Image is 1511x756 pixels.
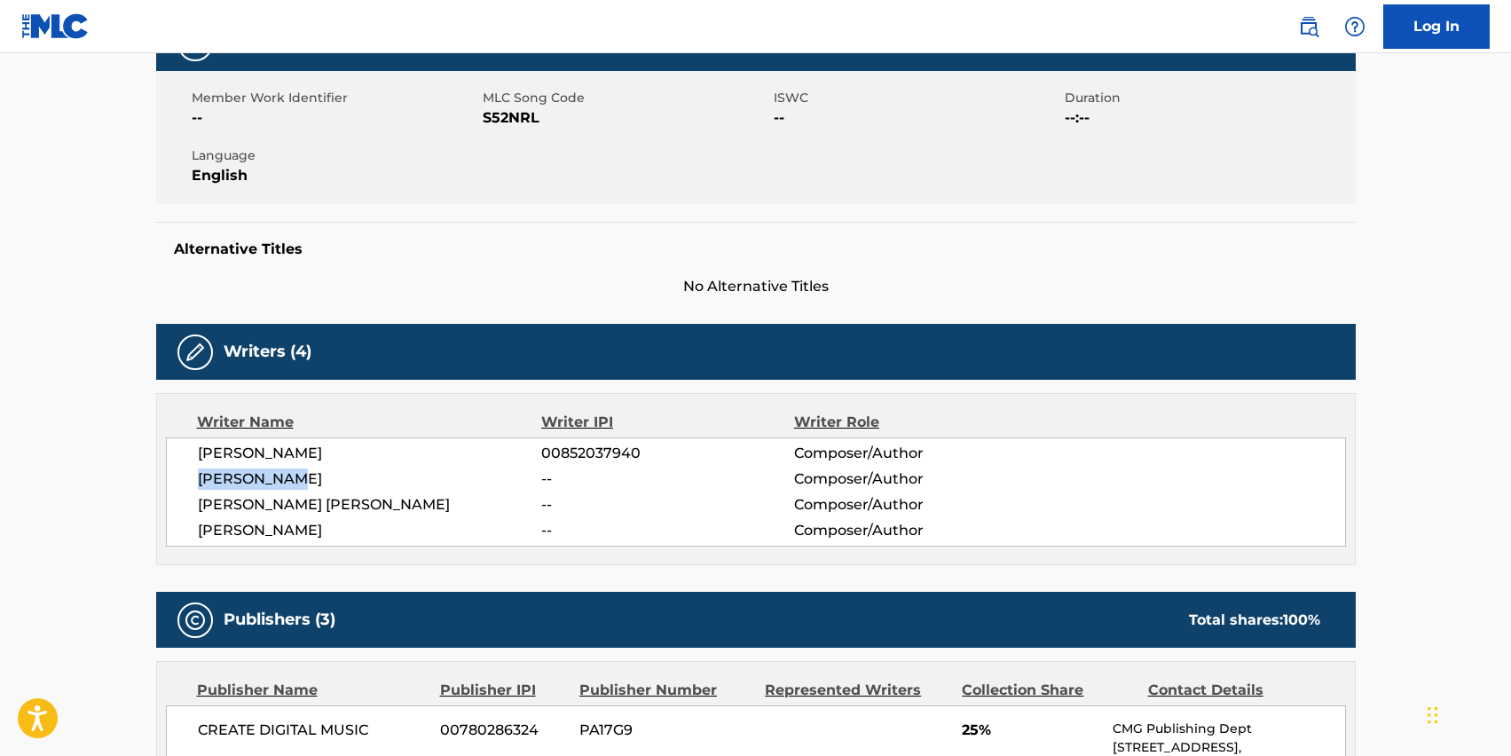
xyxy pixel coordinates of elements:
[794,412,1024,433] div: Writer Role
[794,443,1024,464] span: Composer/Author
[192,107,478,129] span: --
[198,443,542,464] span: [PERSON_NAME]
[1298,16,1319,37] img: search
[198,494,542,516] span: [PERSON_NAME] [PERSON_NAME]
[794,520,1024,541] span: Composer/Author
[794,469,1024,490] span: Composer/Author
[483,89,769,107] span: MLC Song Code
[1065,89,1351,107] span: Duration
[1065,107,1351,129] span: --:--
[541,520,793,541] span: --
[1428,689,1438,742] div: Drag
[483,107,769,129] span: S52NRL
[1189,610,1320,631] div: Total shares:
[1422,671,1511,756] iframe: Chat Widget
[1291,9,1326,44] a: Public Search
[541,443,793,464] span: 00852037940
[962,720,1099,741] span: 25%
[794,494,1024,516] span: Composer/Author
[198,469,542,490] span: [PERSON_NAME]
[962,680,1134,701] div: Collection Share
[198,720,428,741] span: CREATE DIGITAL MUSIC
[192,146,478,165] span: Language
[541,469,793,490] span: --
[579,680,752,701] div: Publisher Number
[224,610,335,630] h5: Publishers (3)
[198,520,542,541] span: [PERSON_NAME]
[21,13,90,39] img: MLC Logo
[192,165,478,186] span: English
[156,276,1356,297] span: No Alternative Titles
[192,89,478,107] span: Member Work Identifier
[1148,680,1320,701] div: Contact Details
[1283,611,1320,628] span: 100 %
[1383,4,1490,49] a: Log In
[1344,16,1365,37] img: help
[174,240,1338,258] h5: Alternative Titles
[185,342,206,363] img: Writers
[774,89,1060,107] span: ISWC
[440,680,566,701] div: Publisher IPI
[197,412,542,433] div: Writer Name
[541,494,793,516] span: --
[185,610,206,631] img: Publishers
[1337,9,1373,44] div: Help
[1113,720,1344,738] p: CMG Publishing Dept
[224,342,311,362] h5: Writers (4)
[765,680,948,701] div: Represented Writers
[440,720,566,741] span: 00780286324
[541,412,794,433] div: Writer IPI
[774,107,1060,129] span: --
[579,720,752,741] span: PA17G9
[197,680,427,701] div: Publisher Name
